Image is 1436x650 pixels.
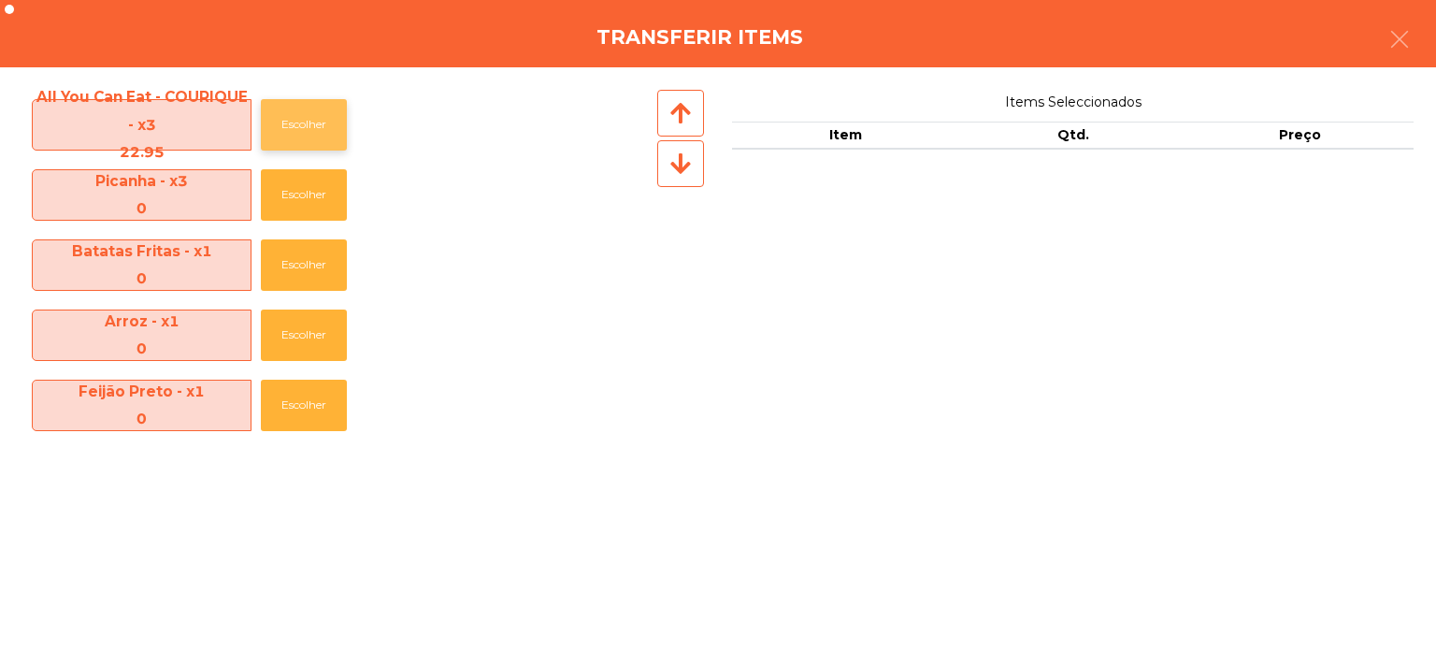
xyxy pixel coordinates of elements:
[261,99,347,151] button: Escolher
[596,23,803,51] h4: Transferir items
[959,122,1186,150] th: Qtd.
[261,380,347,431] button: Escolher
[261,310,347,361] button: Escolher
[33,335,251,362] div: 0
[33,167,251,222] span: Picanha - x3
[732,122,959,150] th: Item
[33,405,251,432] div: 0
[33,138,251,166] div: 22.95
[33,195,251,222] div: 0
[33,83,251,166] span: All You Can Eat - COURIQUE - x3
[261,169,347,221] button: Escolher
[732,90,1414,115] span: Items Seleccionados
[33,238,251,292] span: Batatas Fritas - x1
[33,265,251,292] div: 0
[1186,122,1414,150] th: Preço
[33,378,251,432] span: Feijão Preto - x1
[261,239,347,291] button: Escolher
[33,308,251,362] span: Arroz - x1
